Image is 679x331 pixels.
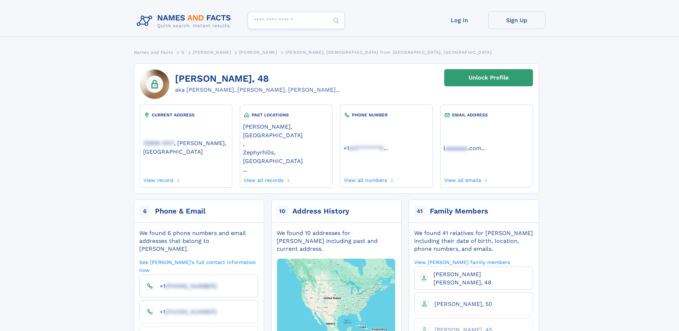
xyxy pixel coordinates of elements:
a: Names and Facts [134,48,173,57]
span: [PERSON_NAME], [DEMOGRAPHIC_DATA] from [GEOGRAPHIC_DATA], [GEOGRAPHIC_DATA] [285,50,491,55]
div: Unlock Profile [469,69,509,86]
a: [PERSON_NAME] [239,48,277,57]
a: View all emails [443,175,481,183]
a: ... [343,145,429,152]
a: View all numbers [343,175,387,183]
a: [PERSON_NAME], [GEOGRAPHIC_DATA] [243,123,329,139]
input: search input [248,12,345,29]
div: PAST LOCATIONS [243,111,329,119]
div: PHONE NUMBER [343,111,429,119]
a: See [PERSON_NAME]'s full contact information now [139,259,258,273]
a: +1[PHONE_NUMBER] [154,282,217,289]
img: Logo Names and Facts [134,11,237,31]
button: Search Button [328,12,345,29]
div: Family Members [430,206,488,216]
a: Unlock Profile [444,69,533,86]
div: We found 41 relatives for [PERSON_NAME] including their date of birth, location, phone numbers, a... [414,229,533,253]
a: 33558-5107, [PERSON_NAME], [GEOGRAPHIC_DATA] [143,139,229,155]
span: 6 [139,206,151,217]
a: Zephyrhills, [GEOGRAPHIC_DATA] [243,148,329,164]
a: +1[PHONE_NUMBER] [154,308,217,315]
a: ... [243,166,329,173]
span: 41 [414,206,426,217]
span: [PERSON_NAME] [193,50,231,55]
span: 10 [277,206,288,217]
span: 33558-5107 [143,140,174,147]
span: [PHONE_NUMBER] [165,283,217,289]
div: Phone & Email [155,206,205,216]
a: laaaaaaa.com [443,144,481,152]
a: [PERSON_NAME] [PERSON_NAME], 48 [428,270,527,285]
div: , [243,119,329,175]
div: EMAIL ADDRESS [443,111,529,119]
a: View record [143,175,174,183]
div: We found 6 phone numbers and email addresses that belong to [PERSON_NAME]. [139,229,258,253]
a: [PERSON_NAME], 50 [429,300,492,307]
span: [PERSON_NAME], 50 [435,301,492,307]
a: Log In [431,11,488,29]
span: G [181,50,185,55]
a: Sign Up [488,11,545,29]
div: aka [PERSON_NAME], [PERSON_NAME], [PERSON_NAME]... [175,86,340,94]
span: [PERSON_NAME] [239,50,277,55]
div: Address History [292,206,349,216]
span: [PERSON_NAME] [PERSON_NAME], 48 [433,271,491,286]
span: aaaaaaa [445,145,468,152]
h1: [PERSON_NAME], 48 [175,73,340,84]
div: CURRENT ADDRESS [143,111,229,119]
a: G [181,48,185,57]
a: View [PERSON_NAME] family members [414,259,510,265]
a: [PERSON_NAME] [193,48,231,57]
div: We found 10 addresses for [PERSON_NAME] including past and current address. [277,229,396,253]
a: View all records [243,175,283,183]
span: [PHONE_NUMBER] [165,308,217,315]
